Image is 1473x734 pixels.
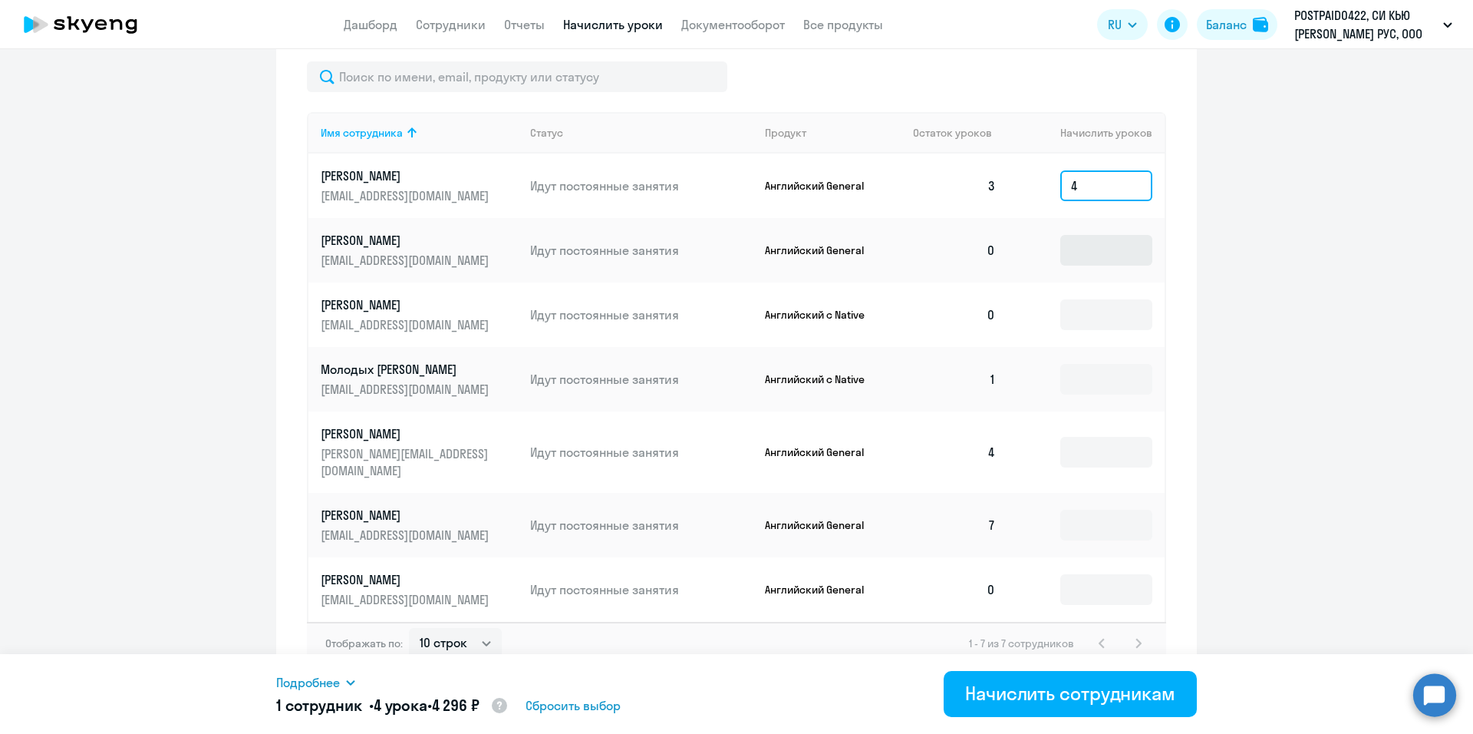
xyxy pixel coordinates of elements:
[321,381,493,398] p: [EMAIL_ADDRESS][DOMAIN_NAME]
[765,179,880,193] p: Английский General
[530,444,753,461] p: Идут постоянные занятия
[321,167,493,184] p: [PERSON_NAME]
[321,527,493,544] p: [EMAIL_ADDRESS][DOMAIN_NAME]
[530,126,753,140] div: Статус
[913,126,1008,140] div: Остаток уроков
[321,591,493,608] p: [EMAIL_ADDRESS][DOMAIN_NAME]
[321,232,518,269] a: [PERSON_NAME][EMAIL_ADDRESS][DOMAIN_NAME]
[1108,15,1122,34] span: RU
[321,187,493,204] p: [EMAIL_ADDRESS][DOMAIN_NAME]
[1294,6,1437,43] p: POSTPAID0422, СИ КЬЮ [PERSON_NAME] РУС, ООО
[765,126,901,140] div: Продукт
[1008,112,1165,154] th: Начислить уроков
[765,518,880,532] p: Английский General
[321,316,493,333] p: [EMAIL_ADDRESS][DOMAIN_NAME]
[901,557,1008,622] td: 0
[321,361,493,378] p: Молодых [PERSON_NAME]
[307,61,727,92] input: Поиск по имени, email, продукту или статусу
[325,636,403,650] span: Отображать по:
[1253,17,1268,32] img: balance
[969,636,1074,650] span: 1 - 7 из 7 сотрудников
[276,673,340,692] span: Подробнее
[321,126,403,140] div: Имя сотрудника
[344,17,397,32] a: Дашборд
[321,507,493,524] p: [PERSON_NAME]
[321,126,518,140] div: Имя сотрудника
[276,695,509,718] h5: 1 сотрудник • •
[765,372,880,386] p: Английский с Native
[530,306,753,323] p: Идут постоянные занятия
[901,412,1008,493] td: 4
[526,696,621,715] span: Сбросить выбор
[432,696,479,715] span: 4 296 ₽
[901,154,1008,218] td: 3
[1206,15,1247,34] div: Баланс
[530,581,753,598] p: Идут постоянные занятия
[765,583,880,597] p: Английский General
[965,681,1175,706] div: Начислить сотрудникам
[321,445,493,479] p: [PERSON_NAME][EMAIL_ADDRESS][DOMAIN_NAME]
[803,17,883,32] a: Все продукты
[321,361,518,398] a: Молодых [PERSON_NAME][EMAIL_ADDRESS][DOMAIN_NAME]
[901,283,1008,347] td: 0
[765,308,880,322] p: Английский с Native
[765,243,880,257] p: Английский General
[416,17,486,32] a: Сотрудники
[530,517,753,534] p: Идут постоянные занятия
[321,296,493,313] p: [PERSON_NAME]
[913,126,992,140] span: Остаток уроков
[901,218,1008,283] td: 0
[321,425,518,479] a: [PERSON_NAME][PERSON_NAME][EMAIL_ADDRESS][DOMAIN_NAME]
[765,445,880,459] p: Английский General
[944,671,1197,717] button: Начислить сотрудникам
[321,425,493,442] p: [PERSON_NAME]
[321,167,518,204] a: [PERSON_NAME][EMAIL_ADDRESS][DOMAIN_NAME]
[1097,9,1148,40] button: RU
[1287,6,1460,43] button: POSTPAID0422, СИ КЬЮ [PERSON_NAME] РУС, ООО
[374,696,427,715] span: 4 урока
[504,17,545,32] a: Отчеты
[530,242,753,259] p: Идут постоянные занятия
[321,296,518,333] a: [PERSON_NAME][EMAIL_ADDRESS][DOMAIN_NAME]
[901,347,1008,412] td: 1
[321,571,518,608] a: [PERSON_NAME][EMAIL_ADDRESS][DOMAIN_NAME]
[530,177,753,194] p: Идут постоянные занятия
[681,17,785,32] a: Документооборот
[765,126,806,140] div: Продукт
[901,493,1008,557] td: 7
[1197,9,1277,40] button: Балансbalance
[563,17,663,32] a: Начислить уроки
[321,232,493,249] p: [PERSON_NAME]
[321,571,493,588] p: [PERSON_NAME]
[530,371,753,388] p: Идут постоянные занятия
[530,126,563,140] div: Статус
[321,252,493,269] p: [EMAIL_ADDRESS][DOMAIN_NAME]
[321,507,518,544] a: [PERSON_NAME][EMAIL_ADDRESS][DOMAIN_NAME]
